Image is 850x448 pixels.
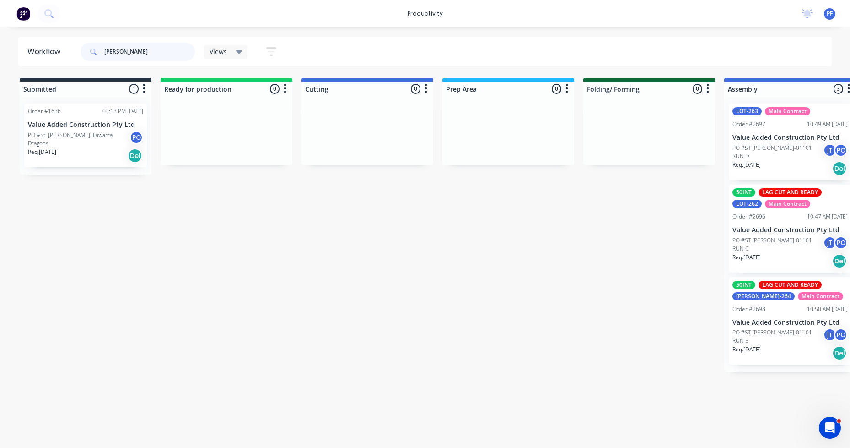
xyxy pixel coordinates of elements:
div: [PERSON_NAME]-264 [732,292,795,300]
div: Del [832,254,847,268]
div: Main Contract [798,292,843,300]
div: 50INT [732,188,755,197]
input: Search for orders... [104,43,195,61]
div: jT [823,236,837,250]
p: Req. [DATE] [732,161,761,169]
div: PO [834,143,848,157]
div: Workflow [27,46,65,57]
p: Req. [DATE] [732,345,761,354]
p: PO #ST [PERSON_NAME]-01101 RUN D [732,144,823,160]
div: LOT-263 [732,107,762,115]
div: Del [832,161,847,176]
div: PO [834,236,848,250]
div: Main Contract [765,107,810,115]
p: PO #ST [PERSON_NAME]-01101 RUN E [732,328,823,345]
div: Main Contract [765,200,810,208]
div: Order #2696 [732,213,765,221]
p: Req. [DATE] [732,253,761,262]
img: Factory [16,7,30,21]
div: Order #2697 [732,120,765,128]
div: 10:47 AM [DATE] [807,213,848,221]
div: LOT-262 [732,200,762,208]
div: Del [128,148,142,163]
div: productivity [403,7,447,21]
div: LAG CUT AND READY [759,188,822,197]
p: PO #St. [PERSON_NAME] Illawarra Dragons [28,131,129,148]
div: jT [823,143,837,157]
div: 10:49 AM [DATE] [807,120,848,128]
div: Order #1636 [28,107,61,115]
div: Order #2698 [732,305,765,313]
span: PF [827,10,833,18]
div: 50INT [732,281,755,289]
p: Req. [DATE] [28,148,56,156]
div: LAG CUT AND READY [759,281,822,289]
p: Value Added Construction Pty Ltd [28,121,143,129]
div: 03:13 PM [DATE] [102,107,143,115]
span: Views [210,47,227,56]
div: PO [834,328,848,342]
p: Value Added Construction Pty Ltd [732,226,848,234]
iframe: Intercom live chat [819,417,841,439]
div: Order #163603:13 PM [DATE]Value Added Construction Pty LtdPO #St. [PERSON_NAME] Illawarra Dragons... [24,104,147,167]
div: PO [129,131,143,144]
p: Value Added Construction Pty Ltd [732,134,848,142]
div: 10:50 AM [DATE] [807,305,848,313]
p: PO #ST [PERSON_NAME]-01101 RUN C [732,236,823,253]
div: Del [832,346,847,361]
div: jT [823,328,837,342]
p: Value Added Construction Pty Ltd [732,319,848,327]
